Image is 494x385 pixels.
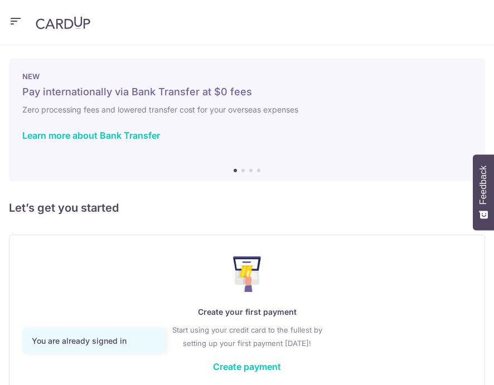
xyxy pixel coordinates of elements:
img: Make Payment [233,256,261,292]
p: NEW [22,72,472,81]
a: Create payment [213,361,281,372]
a: Learn more about Bank Transfer [22,130,160,141]
h5: Let’s get you started [9,199,485,217]
p: Create your first payment [32,305,462,319]
h5: Pay internationally via Bank Transfer at $0 fees [22,85,472,99]
span: Feedback [478,165,488,204]
img: CardUp [36,16,90,30]
p: Start using your credit card to the fullest by setting up your first payment [DATE]! [32,323,462,350]
div: You are already signed in [32,335,156,347]
h6: Zero processing fees and lowered transfer cost for your overseas expenses [22,103,472,116]
button: Feedback - Show survey [473,154,494,230]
